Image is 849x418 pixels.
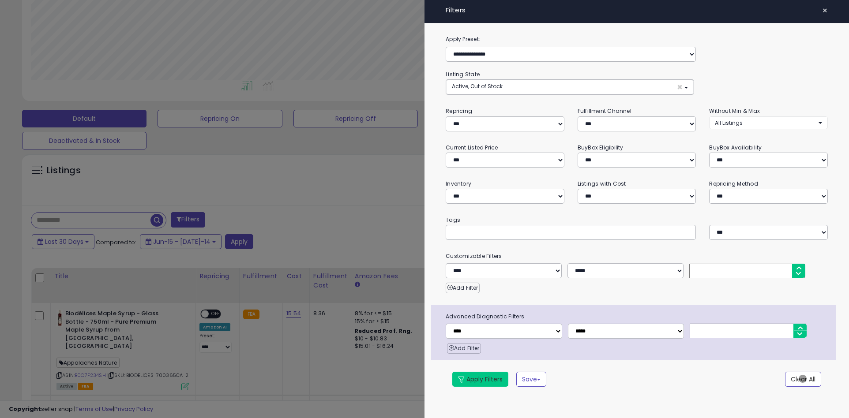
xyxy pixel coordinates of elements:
[439,312,836,321] span: Advanced Diagnostic Filters
[452,372,508,387] button: Apply Filters
[578,180,626,187] small: Listings with Cost
[439,251,834,261] small: Customizable Filters
[446,71,480,78] small: Listing State
[709,116,828,129] button: All Listings
[819,4,831,17] button: ×
[447,343,481,354] button: Add Filter
[439,34,834,44] label: Apply Preset:
[709,180,758,187] small: Repricing Method
[516,372,546,387] button: Save
[822,4,828,17] span: ×
[715,119,743,127] span: All Listings
[578,144,624,151] small: BuyBox Eligibility
[446,7,828,14] h4: Filters
[446,283,480,293] button: Add Filter
[446,80,694,94] button: Active, Out of Stock ×
[446,107,472,115] small: Repricing
[677,82,683,92] span: ×
[578,107,631,115] small: Fulfillment Channel
[446,144,498,151] small: Current Listed Price
[709,107,760,115] small: Without Min & Max
[452,82,503,90] span: Active, Out of Stock
[446,180,471,187] small: Inventory
[709,144,762,151] small: BuyBox Availability
[785,372,821,387] button: Clear All
[439,215,834,225] small: Tags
